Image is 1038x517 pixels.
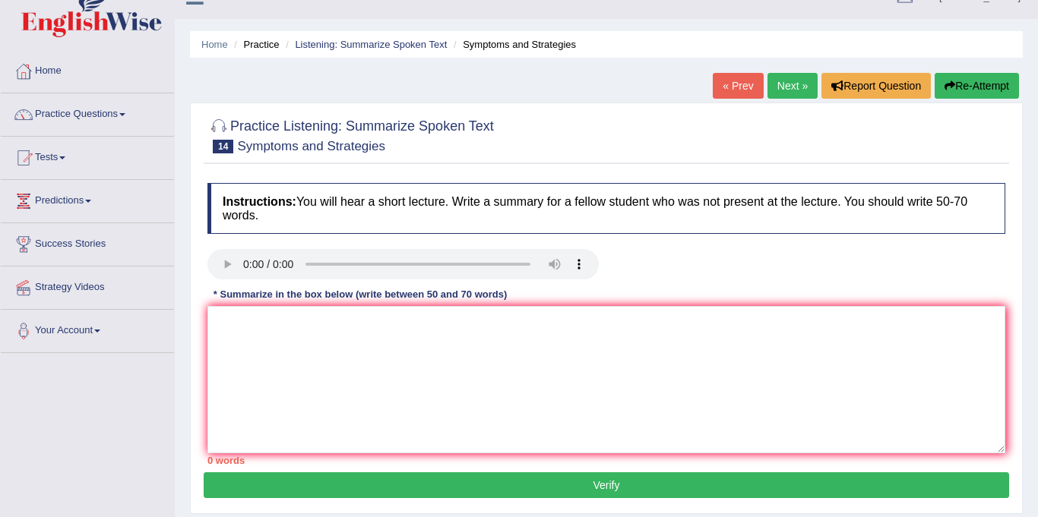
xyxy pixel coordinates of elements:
[713,73,763,99] a: « Prev
[207,287,513,301] div: * Summarize in the box below (write between 50 and 70 words)
[1,310,174,348] a: Your Account
[1,223,174,261] a: Success Stories
[821,73,931,99] button: Report Question
[207,115,494,153] h2: Practice Listening: Summarize Spoken Text
[935,73,1019,99] button: Re-Attempt
[223,195,296,208] b: Instructions:
[295,39,447,50] a: Listening: Summarize Spoken Text
[1,93,174,131] a: Practice Questions
[213,140,233,153] span: 14
[204,472,1009,498] button: Verify
[1,180,174,218] a: Predictions
[450,37,576,52] li: Symptoms and Strategies
[1,50,174,88] a: Home
[230,37,279,52] li: Practice
[1,137,174,175] a: Tests
[207,453,1005,468] div: 0 words
[237,139,385,153] small: Symptoms and Strategies
[201,39,228,50] a: Home
[767,73,818,99] a: Next »
[207,183,1005,234] h4: You will hear a short lecture. Write a summary for a fellow student who was not present at the le...
[1,266,174,304] a: Strategy Videos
